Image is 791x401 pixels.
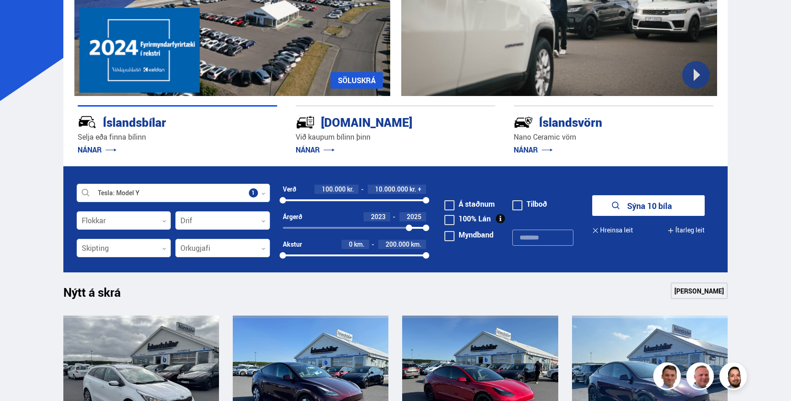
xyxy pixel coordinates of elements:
img: FbJEzSuNWCJXmdc-.webp [655,364,682,391]
img: siFngHWaQ9KaOqBr.png [688,364,715,391]
img: nhp88E3Fdnt1Opn2.png [721,364,748,391]
label: Myndband [444,231,494,238]
div: [DOMAIN_NAME] [296,113,463,130]
span: km. [354,241,365,248]
h1: Nýtt á skrá [63,285,137,305]
a: NÁNAR [78,145,117,155]
p: Selja eða finna bílinn [78,132,277,142]
label: Tilboð [512,200,547,208]
p: Nano Ceramic vörn [514,132,713,142]
div: Íslandsvörn [514,113,681,130]
a: NÁNAR [514,145,553,155]
span: 2025 [407,212,421,221]
div: Árgerð [283,213,302,220]
span: 0 [349,240,353,249]
span: kr. [347,186,354,193]
span: + [418,186,421,193]
label: 100% Lán [444,215,491,222]
label: Á staðnum [444,200,495,208]
span: 100.000 [322,185,346,193]
div: Verð [283,186,296,193]
p: Við kaupum bílinn þinn [296,132,495,142]
span: 2023 [371,212,386,221]
a: SÖLUSKRÁ [331,72,383,89]
button: Open LiveChat chat widget [7,4,35,31]
img: JRvxyua_JYH6wB4c.svg [78,113,97,132]
span: 200.000 [386,240,410,249]
span: kr. [410,186,416,193]
div: Akstur [283,241,302,248]
button: Ítarleg leit [668,220,705,241]
span: 10.000.000 [375,185,408,193]
button: Sýna 10 bíla [592,195,705,216]
button: Hreinsa leit [592,220,633,241]
span: km. [411,241,421,248]
div: Íslandsbílar [78,113,245,130]
a: [PERSON_NAME] [671,282,728,299]
a: NÁNAR [296,145,335,155]
img: tr5P-W3DuiFaO7aO.svg [296,113,315,132]
img: -Svtn6bYgwAsiwNX.svg [514,113,533,132]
